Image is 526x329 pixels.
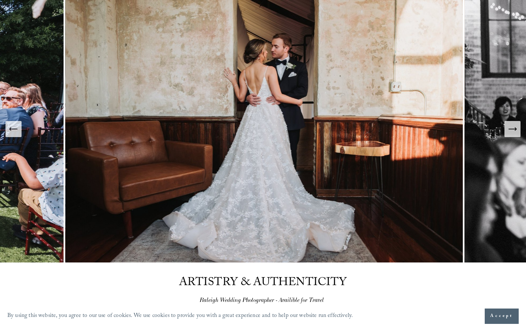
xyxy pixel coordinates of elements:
button: Previous Slide [5,121,22,137]
span: Accept [490,313,513,320]
p: By using this website, you agree to our use of cookies. We use cookies to provide you with a grea... [7,311,353,322]
span: ARTISTRY & AUTHENTICITY [179,274,347,293]
button: Accept [485,309,519,324]
button: Next Slide [504,121,521,137]
em: Raleigh Wedding Photographer - Availible for Travel [200,296,324,304]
